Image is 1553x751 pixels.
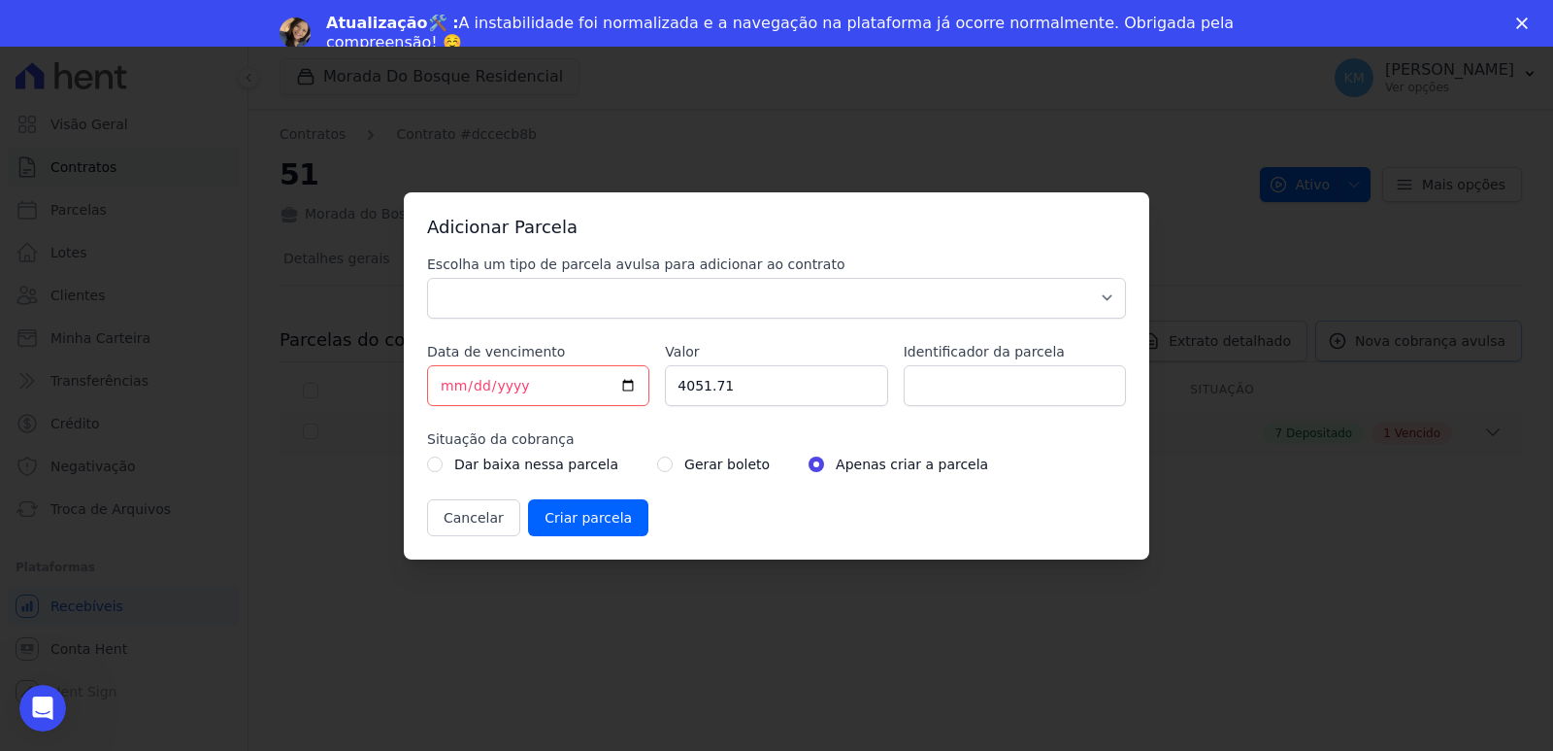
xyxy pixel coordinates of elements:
iframe: Intercom live chat [19,685,66,732]
img: Profile image for Adriane [280,17,311,49]
button: Cancelar [427,499,520,536]
b: Atualização🛠️ : [326,14,459,32]
h3: Adicionar Parcela [427,216,1126,239]
label: Situação da cobrança [427,429,1126,449]
div: Fechar [1516,17,1536,29]
label: Data de vencimento [427,342,649,361]
label: Escolha um tipo de parcela avulsa para adicionar ao contrato [427,255,1126,274]
label: Dar baixa nessa parcela [454,453,618,476]
label: Gerar boleto [684,453,770,476]
label: Identificador da parcela [904,342,1126,361]
input: Criar parcela [528,499,648,536]
label: Apenas criar a parcela [836,453,988,476]
div: A instabilidade foi normalizada e a navegação na plataforma já ocorre normalmente. Obrigada pela ... [326,14,1242,52]
label: Valor [665,342,887,361]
